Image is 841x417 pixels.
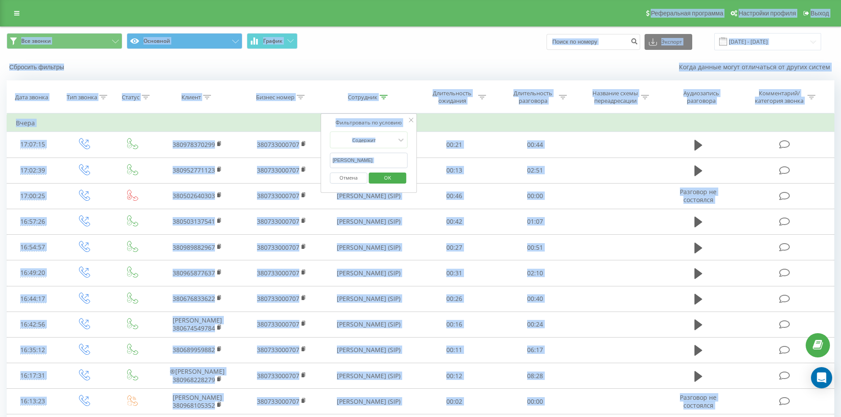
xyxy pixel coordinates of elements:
[257,269,299,277] a: 380733000707
[592,90,639,105] div: Название схемы переадресации
[495,286,576,312] td: 00:40
[680,393,717,409] span: Разговор не состоялся
[739,10,796,17] span: Настройки профиля
[414,235,495,260] td: 00:27
[257,217,299,225] a: 380733000707
[324,235,414,260] td: [PERSON_NAME] (SIP)
[173,401,215,409] a: 380968105352
[414,158,495,183] td: 00:13
[324,312,414,337] td: [PERSON_NAME] (SIP)
[324,183,414,209] td: [PERSON_NAME] (SIP)
[173,346,215,354] a: 380689959882
[16,264,50,282] div: 16:49:20
[173,324,215,332] a: 380674549784
[257,166,299,174] a: 380733000707
[155,363,239,389] td: ®[PERSON_NAME]
[645,34,692,50] button: Экспорт
[414,183,495,209] td: 00:46
[324,209,414,234] td: [PERSON_NAME] (SIP)
[257,243,299,252] a: 380733000707
[257,397,299,406] a: 380733000707
[16,316,50,333] div: 16:42:56
[7,33,122,49] button: Все звонки
[330,173,367,184] button: Отмена
[16,188,50,205] div: 17:00:25
[16,136,50,153] div: 17:07:15
[324,286,414,312] td: [PERSON_NAME] (SIP)
[495,337,576,363] td: 06:17
[348,94,377,101] div: Сотрудник
[256,94,294,101] div: Бизнес номер
[495,183,576,209] td: 00:00
[257,192,299,200] a: 380733000707
[122,94,140,101] div: Статус
[67,94,97,101] div: Тип звонка
[495,235,576,260] td: 00:51
[127,33,242,49] button: Основной
[754,90,805,105] div: Комментарий/категория звонка
[257,140,299,149] a: 380733000707
[680,188,717,204] span: Разговор не состоялся
[414,363,495,389] td: 00:12
[16,239,50,256] div: 16:54:57
[257,346,299,354] a: 380733000707
[495,209,576,234] td: 01:07
[509,90,557,105] div: Длительность разговора
[173,192,215,200] a: 380502640303
[811,367,832,388] div: Open Intercom Messenger
[495,389,576,414] td: 00:00
[173,243,215,252] a: 380989882967
[173,217,215,225] a: 380503137541
[16,393,50,410] div: 16:13:23
[414,209,495,234] td: 00:42
[324,337,414,363] td: [PERSON_NAME] (SIP)
[324,363,414,389] td: [PERSON_NAME] (SIP)
[547,34,640,50] input: Поиск по номеру
[414,260,495,286] td: 00:31
[414,337,495,363] td: 00:11
[414,132,495,158] td: 00:21
[7,63,68,71] button: Сбросить фильтры
[16,213,50,230] div: 16:57:26
[495,158,576,183] td: 02:51
[173,269,215,277] a: 380965877637
[257,294,299,303] a: 380733000707
[181,94,201,101] div: Клиент
[495,312,576,337] td: 00:24
[16,290,50,308] div: 16:44:17
[15,94,48,101] div: Дата звонка
[257,372,299,380] a: 380733000707
[414,389,495,414] td: 00:02
[330,153,407,168] input: Введите значение
[16,342,50,359] div: 16:35:12
[495,260,576,286] td: 02:10
[155,389,239,414] td: [PERSON_NAME]
[495,132,576,158] td: 00:44
[369,173,406,184] button: OK
[414,286,495,312] td: 00:26
[429,90,476,105] div: Длительность ожидания
[672,90,730,105] div: Аудиозапись разговора
[155,312,239,337] td: [PERSON_NAME]
[16,162,50,179] div: 17:02:39
[679,63,834,71] a: Когда данные могут отличаться от других систем
[173,140,215,149] a: 380978370299
[16,367,50,384] div: 16:17:31
[173,376,215,384] a: 380968228279
[257,320,299,328] a: 380733000707
[173,166,215,174] a: 380952771123
[173,294,215,303] a: 380676833622
[375,171,400,184] span: OK
[495,363,576,389] td: 08:28
[324,389,414,414] td: [PERSON_NAME] (SIP)
[811,10,829,17] span: Выход
[651,10,723,17] span: Реферальная программа
[324,260,414,286] td: [PERSON_NAME] (SIP)
[414,312,495,337] td: 00:16
[247,33,298,49] button: График
[21,38,51,45] span: Все звонки
[330,118,407,127] div: Фильтровать по условию
[7,114,834,132] td: Вчера
[263,38,283,44] span: График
